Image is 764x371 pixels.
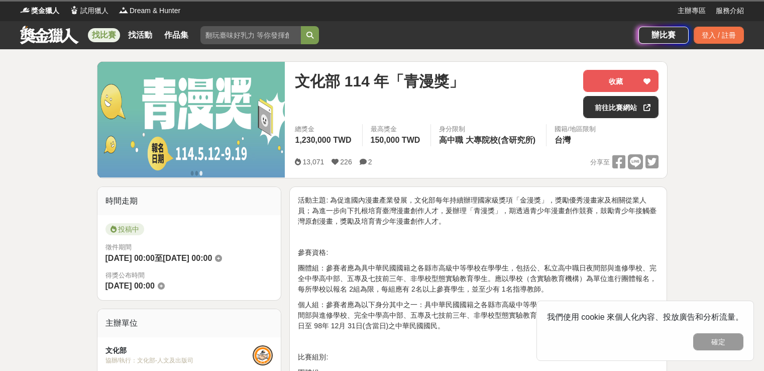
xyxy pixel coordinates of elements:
[105,254,155,262] span: [DATE] 00:00
[163,254,212,262] span: [DATE] 00:00
[371,136,420,144] span: 150,000 TWD
[368,158,372,166] span: 2
[119,6,180,16] a: LogoDream & Hunter
[302,158,324,166] span: 13,071
[439,136,463,144] span: 高中職
[340,158,352,166] span: 226
[295,70,464,92] span: 文化部 114 年「青漫獎」
[547,313,743,321] span: 我們使用 cookie 來個人化內容、投放廣告和分析流量。
[716,6,744,16] a: 服務介紹
[298,352,659,362] p: 比賽組別:
[583,70,659,92] button: 收藏
[583,96,659,118] a: 前往比賽網站
[160,28,192,42] a: 作品集
[69,5,79,15] img: Logo
[88,28,120,42] a: 找比賽
[97,187,281,215] div: 時間走期
[105,282,155,290] span: [DATE] 00:00
[31,6,59,16] span: 獎金獵人
[97,62,285,177] img: Cover Image
[155,254,163,262] span: 至
[298,247,659,258] p: 參賽資格:
[105,345,253,356] div: 文化部
[105,223,144,235] span: 投稿中
[105,270,273,281] span: 得獎公布時間
[20,5,30,15] img: Logo
[295,136,351,144] span: 1,230,000 TWD
[295,124,354,134] span: 總獎金
[80,6,108,16] span: 試用獵人
[124,28,156,42] a: 找活動
[97,309,281,337] div: 主辦單位
[693,333,743,350] button: 確定
[69,6,108,16] a: Logo試用獵人
[590,155,610,170] span: 分享至
[105,356,253,365] div: 協辦/執行： 文化部-人文及出版司
[678,6,706,16] a: 主辦專區
[298,263,659,295] p: 團體組：參賽者應為具中華民國國籍之各縣市高級中等學校在學學生，包括公、私立高中職日夜間部與進修學校、完全中學高中部、五專及七技前三年、非學校型態實驗教育學生。應以學校（含實驗教育機構）為單位進行...
[298,300,659,331] p: 個人組：參賽者應為以下身分其中之一：具中華民國國籍之各縣市高級中等學校在學學生，包括公、私立高中職日夜間部與進修學校、完全中學高中部、五專及七技前三年、非學校型態實驗教育學生。出生日期為中華民國...
[439,124,538,134] div: 身分限制
[371,124,423,134] span: 最高獎金
[555,124,596,134] div: 國籍/地區限制
[105,243,132,251] span: 徵件期間
[694,27,744,44] div: 登入 / 註冊
[555,136,571,144] span: 台灣
[130,6,180,16] span: Dream & Hunter
[20,6,59,16] a: Logo獎金獵人
[200,26,301,44] input: 翻玩臺味好乳力 等你發揮創意！
[638,27,689,44] a: 辦比賽
[298,195,659,227] p: 活動主題: 為促進國內漫畫產業發展，文化部每年持續辦理國家級獎項「金漫獎」，獎勵優秀漫畫家及相關從業人員；為進一步向下扎根培育臺灣漫畫創作人才，爰辦理「青漫獎」，期透過青少年漫畫創作競賽，鼓勵青...
[119,5,129,15] img: Logo
[466,136,535,144] span: 大專院校(含研究所)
